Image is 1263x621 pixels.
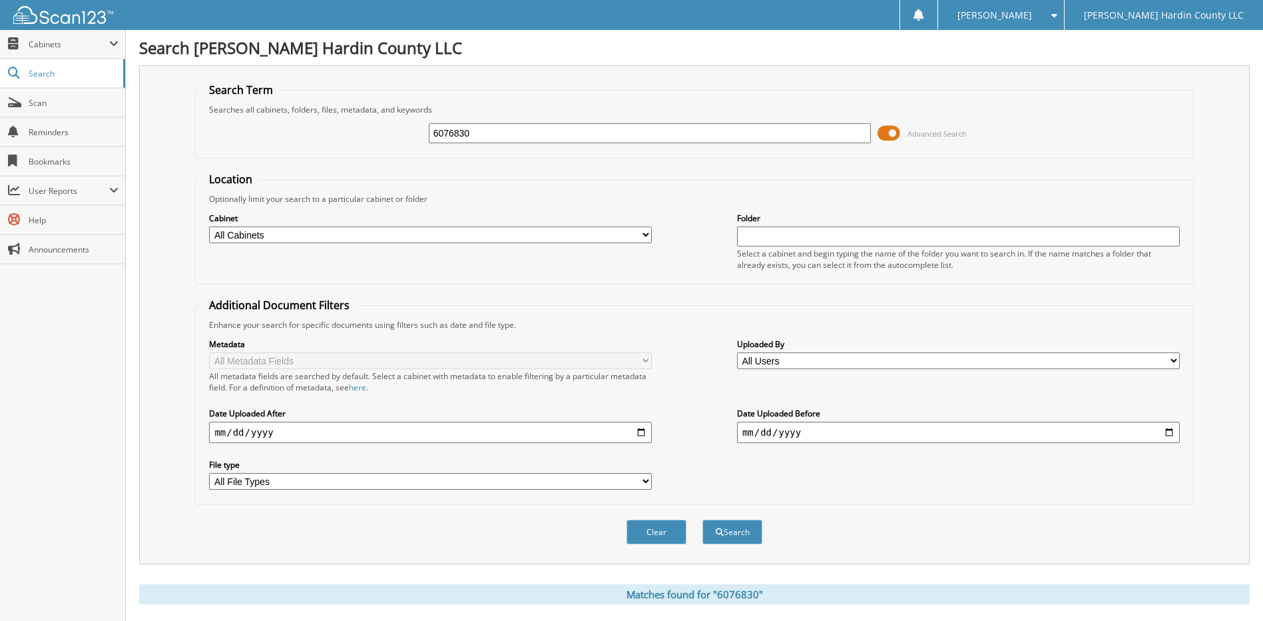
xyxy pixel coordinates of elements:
[29,185,109,197] span: User Reports
[202,83,280,97] legend: Search Term
[627,520,686,544] button: Clear
[349,382,366,393] a: here
[202,172,259,187] legend: Location
[202,298,356,312] legend: Additional Document Filters
[29,68,117,79] span: Search
[29,97,119,109] span: Scan
[1084,11,1244,19] span: [PERSON_NAME] Hardin County LLC
[139,584,1250,604] div: Matches found for "6076830"
[139,37,1250,59] h1: Search [PERSON_NAME] Hardin County LLC
[209,422,652,443] input: start
[209,459,652,470] label: File type
[29,39,109,50] span: Cabinets
[907,129,967,139] span: Advanced Search
[29,244,119,255] span: Announcements
[209,408,652,419] label: Date Uploaded After
[29,215,119,226] span: Help
[202,104,1186,115] div: Searches all cabinets, folders, files, metadata, and keywords
[737,422,1180,443] input: end
[202,319,1186,330] div: Enhance your search for specific documents using filters such as date and file type.
[202,193,1186,205] div: Optionally limit your search to a particular cabinet or folder
[737,408,1180,419] label: Date Uploaded Before
[13,6,113,24] img: scan123-logo-white.svg
[737,338,1180,350] label: Uploaded By
[209,213,652,224] label: Cabinet
[737,248,1180,271] div: Select a cabinet and begin typing the name of the folder you want to search in. If the name match...
[29,127,119,138] span: Reminders
[29,156,119,167] span: Bookmarks
[209,338,652,350] label: Metadata
[957,11,1032,19] span: [PERSON_NAME]
[737,213,1180,224] label: Folder
[702,520,762,544] button: Search
[209,370,652,393] div: All metadata fields are searched by default. Select a cabinet with metadata to enable filtering b...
